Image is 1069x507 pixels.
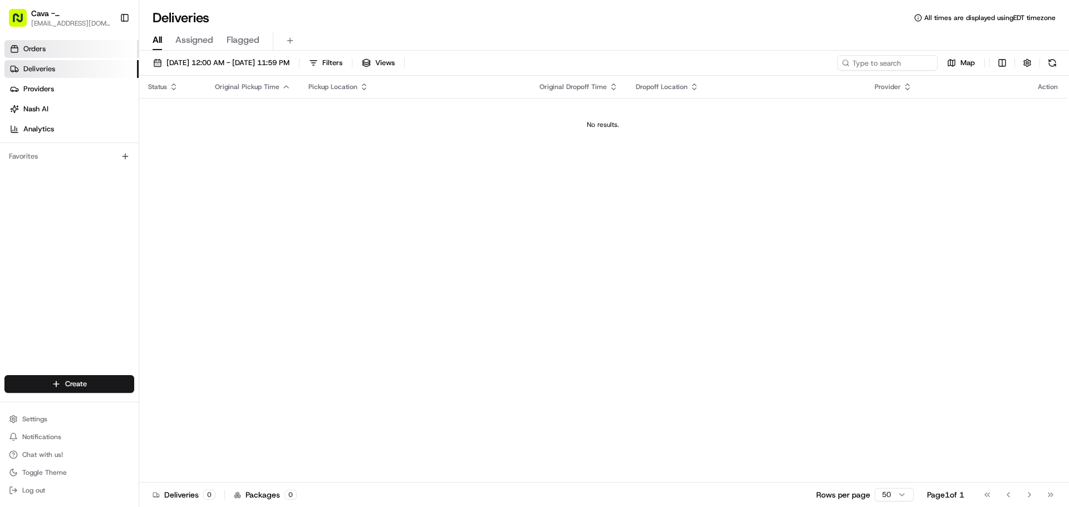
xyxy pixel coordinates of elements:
[50,117,153,126] div: We're available if you need us!
[31,8,111,19] button: Cava - [GEOGRAPHIC_DATA]
[1038,82,1058,91] div: Action
[79,275,135,284] a: Powered byPylon
[540,82,607,91] span: Original Dropoff Time
[203,490,215,500] div: 0
[4,447,134,462] button: Chat with us!
[90,244,183,264] a: 💻API Documentation
[4,483,134,498] button: Log out
[22,203,31,212] img: 1736555255976-a54dd68f-1ca7-489b-9aae-adbdc363a1c4
[121,173,125,181] span: •
[816,489,870,500] p: Rows per page
[927,489,964,500] div: Page 1 of 1
[7,244,90,264] a: 📗Knowledge Base
[11,106,31,126] img: 1736555255976-a54dd68f-1ca7-489b-9aae-adbdc363a1c4
[942,55,980,71] button: Map
[4,40,139,58] a: Orders
[285,490,297,500] div: 0
[308,82,357,91] span: Pickup Location
[127,173,150,181] span: [DATE]
[153,9,209,27] h1: Deliveries
[22,249,85,260] span: Knowledge Base
[23,84,54,94] span: Providers
[22,173,31,182] img: 1736555255976-a54dd68f-1ca7-489b-9aae-adbdc363a1c4
[4,60,139,78] a: Deliveries
[875,82,901,91] span: Provider
[153,489,215,500] div: Deliveries
[23,104,48,114] span: Nash AI
[65,379,87,389] span: Create
[4,465,134,480] button: Toggle Theme
[166,58,290,68] span: [DATE] 12:00 AM - [DATE] 11:59 PM
[11,145,75,154] div: Past conversations
[357,55,400,71] button: Views
[22,486,45,495] span: Log out
[35,203,90,211] span: [PERSON_NAME]
[11,162,29,184] img: Wisdom Oko
[227,33,259,47] span: Flagged
[234,489,297,500] div: Packages
[924,13,1056,22] span: All times are displayed using EDT timezone
[175,33,213,47] span: Assigned
[4,100,139,118] a: Nash AI
[23,124,54,134] span: Analytics
[23,64,55,74] span: Deliveries
[22,450,63,459] span: Chat with us!
[4,147,134,165] div: Favorites
[148,82,167,91] span: Status
[23,106,43,126] img: 4920774857489_3d7f54699973ba98c624_72.jpg
[111,276,135,284] span: Pylon
[22,415,47,424] span: Settings
[105,249,179,260] span: API Documentation
[837,55,938,71] input: Type to search
[92,203,96,211] span: •
[29,72,184,83] input: Clear
[304,55,347,71] button: Filters
[22,468,67,477] span: Toggle Theme
[322,58,342,68] span: Filters
[4,120,139,138] a: Analytics
[11,11,33,33] img: Nash
[35,173,119,181] span: Wisdom [PERSON_NAME]
[375,58,395,68] span: Views
[173,142,203,156] button: See all
[1045,55,1060,71] button: Refresh
[4,429,134,445] button: Notifications
[50,106,183,117] div: Start new chat
[23,44,46,54] span: Orders
[4,375,134,393] button: Create
[148,55,295,71] button: [DATE] 12:00 AM - [DATE] 11:59 PM
[153,33,162,47] span: All
[4,4,115,31] button: Cava - [GEOGRAPHIC_DATA][EMAIL_ADDRESS][DOMAIN_NAME]
[94,250,103,259] div: 💻
[11,250,20,259] div: 📗
[11,192,29,210] img: Grace Nketiah
[11,45,203,62] p: Welcome 👋
[22,432,61,441] span: Notifications
[215,82,279,91] span: Original Pickup Time
[4,411,134,427] button: Settings
[4,80,139,98] a: Providers
[636,82,688,91] span: Dropoff Location
[189,110,203,123] button: Start new chat
[99,203,121,211] span: [DATE]
[960,58,975,68] span: Map
[144,120,1062,129] div: No results.
[31,19,111,28] button: [EMAIL_ADDRESS][DOMAIN_NAME]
